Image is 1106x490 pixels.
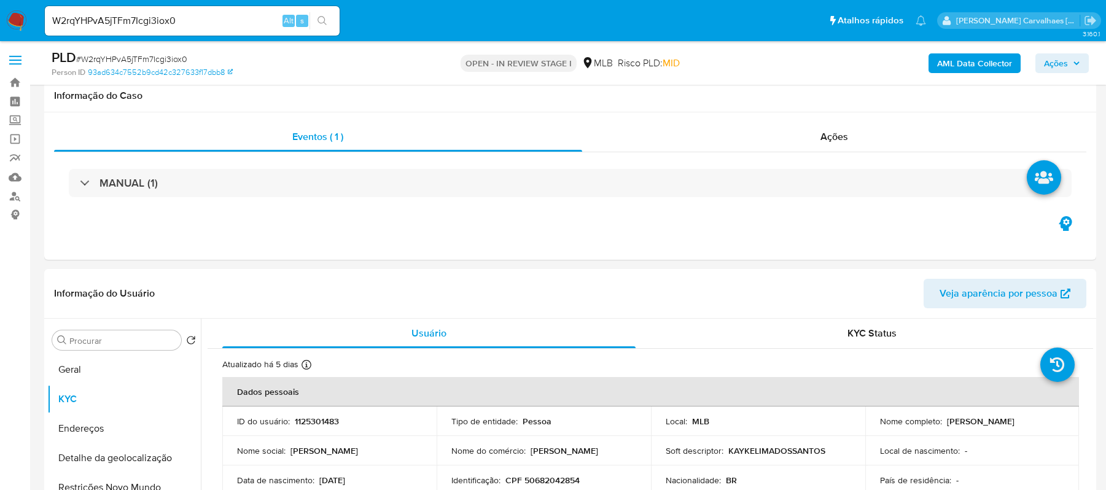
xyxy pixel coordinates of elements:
[54,90,1086,102] h1: Informação do Caso
[666,445,723,456] p: Soft descriptor :
[69,169,1072,197] div: MANUAL (1)
[965,445,967,456] p: -
[929,53,1021,73] button: AML Data Collector
[295,416,339,427] p: 1125301483
[99,176,158,190] h3: MANUAL (1)
[1084,14,1097,27] a: Sair
[222,377,1079,406] th: Dados pessoais
[663,56,680,70] span: MID
[880,445,960,456] p: Local de nascimento :
[956,475,959,486] p: -
[692,416,709,427] p: MLB
[523,416,551,427] p: Pessoa
[531,445,598,456] p: [PERSON_NAME]
[505,475,580,486] p: CPF 50682042854
[52,67,85,78] b: Person ID
[47,355,201,384] button: Geral
[1035,53,1089,73] button: Ações
[618,56,680,70] span: Risco PLD:
[319,475,345,486] p: [DATE]
[284,15,294,26] span: Alt
[1044,53,1068,73] span: Ações
[88,67,233,78] a: 93ad634c7552b9cd42c327633f17dbb8
[728,445,825,456] p: KAYKELIMADOSSANTOS
[292,130,343,144] span: Eventos ( 1 )
[222,359,298,370] p: Atualizado há 5 dias
[47,384,201,414] button: KYC
[57,335,67,345] button: Procurar
[237,475,314,486] p: Data de nascimento :
[726,475,737,486] p: BR
[237,416,290,427] p: ID do usuário :
[451,416,518,427] p: Tipo de entidade :
[45,13,340,29] input: Pesquise usuários ou casos...
[47,443,201,473] button: Detalhe da geolocalização
[411,326,446,340] span: Usuário
[310,12,335,29] button: search-icon
[820,130,848,144] span: Ações
[451,475,500,486] p: Identificação :
[451,445,526,456] p: Nome do comércio :
[666,416,687,427] p: Local :
[916,15,926,26] a: Notificações
[924,279,1086,308] button: Veja aparência por pessoa
[956,15,1080,26] p: sara.carvalhaes@mercadopago.com.br
[838,14,903,27] span: Atalhos rápidos
[54,287,155,300] h1: Informação do Usuário
[582,56,613,70] div: MLB
[47,414,201,443] button: Endereços
[880,416,942,427] p: Nome completo :
[186,335,196,349] button: Retornar ao pedido padrão
[69,335,176,346] input: Procurar
[940,279,1057,308] span: Veja aparência por pessoa
[880,475,951,486] p: País de residência :
[76,53,187,65] span: # W2rqYHPvA5jTFm7Icgi3iox0
[237,445,286,456] p: Nome social :
[947,416,1014,427] p: [PERSON_NAME]
[461,55,577,72] p: OPEN - IN REVIEW STAGE I
[937,53,1012,73] b: AML Data Collector
[300,15,304,26] span: s
[666,475,721,486] p: Nacionalidade :
[290,445,358,456] p: [PERSON_NAME]
[847,326,897,340] span: KYC Status
[52,47,76,67] b: PLD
